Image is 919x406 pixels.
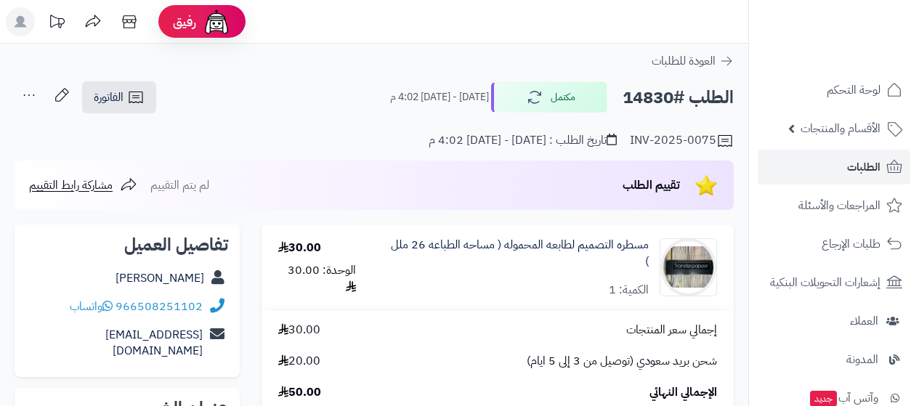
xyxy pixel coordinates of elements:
img: ai-face.png [202,7,231,36]
div: INV-2025-0075 [630,132,734,150]
img: 1633469253-SAVE_%D9%A2%D9%A0%D9%A2%D9%A1%D9%A1%D9%A0%D9%A0%D9%A6_%D9%A2%D9%A4%D9%A2%D9%A5%D9%A4%D... [660,238,716,296]
a: العملاء [758,304,910,338]
span: المراجعات والأسئلة [798,195,880,216]
img: logo-2.png [820,31,905,61]
a: المراجعات والأسئلة [758,188,910,223]
span: العملاء [850,311,878,331]
div: الوحدة: 30.00 [278,262,356,296]
a: طلبات الإرجاع [758,227,910,261]
a: المدونة [758,342,910,377]
a: إشعارات التحويلات البنكية [758,265,910,300]
h2: الطلب #14830 [623,83,734,113]
small: [DATE] - [DATE] 4:02 م [390,90,489,105]
a: الطلبات [758,150,910,184]
a: تحديثات المنصة [39,7,75,40]
h2: تفاصيل العميل [26,236,228,253]
button: مكتمل [491,82,607,113]
span: إشعارات التحويلات البنكية [770,272,880,293]
span: الأقسام والمنتجات [801,118,880,139]
span: تقييم الطلب [623,176,680,194]
a: الفاتورة [82,81,156,113]
span: لم يتم التقييم [150,176,209,194]
div: الكمية: 1 [609,282,649,299]
span: طلبات الإرجاع [822,234,880,254]
a: العودة للطلبات [652,52,734,70]
div: تاريخ الطلب : [DATE] - [DATE] 4:02 م [429,132,617,149]
a: مسطره التصميم لطابعه المحموله ( مساحه الطباعه 26 ملل ) [389,237,649,270]
span: شحن بريد سعودي (توصيل من 3 إلى 5 ايام) [527,353,717,370]
a: لوحة التحكم [758,73,910,107]
a: [EMAIL_ADDRESS][DOMAIN_NAME] [105,326,203,360]
span: 30.00 [278,322,320,338]
span: الطلبات [847,157,880,177]
span: الفاتورة [94,89,124,106]
span: العودة للطلبات [652,52,716,70]
span: 20.00 [278,353,320,370]
span: مشاركة رابط التقييم [29,176,113,194]
span: إجمالي سعر المنتجات [626,322,717,338]
a: 966508251102 [116,298,203,315]
a: واتساب [70,298,113,315]
span: لوحة التحكم [827,80,880,100]
span: رفيق [173,13,196,31]
span: الإجمالي النهائي [649,384,717,401]
a: [PERSON_NAME] [116,269,204,287]
span: 50.00 [278,384,321,401]
span: المدونة [846,349,878,370]
div: 30.00 [278,240,321,256]
a: مشاركة رابط التقييم [29,176,137,194]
